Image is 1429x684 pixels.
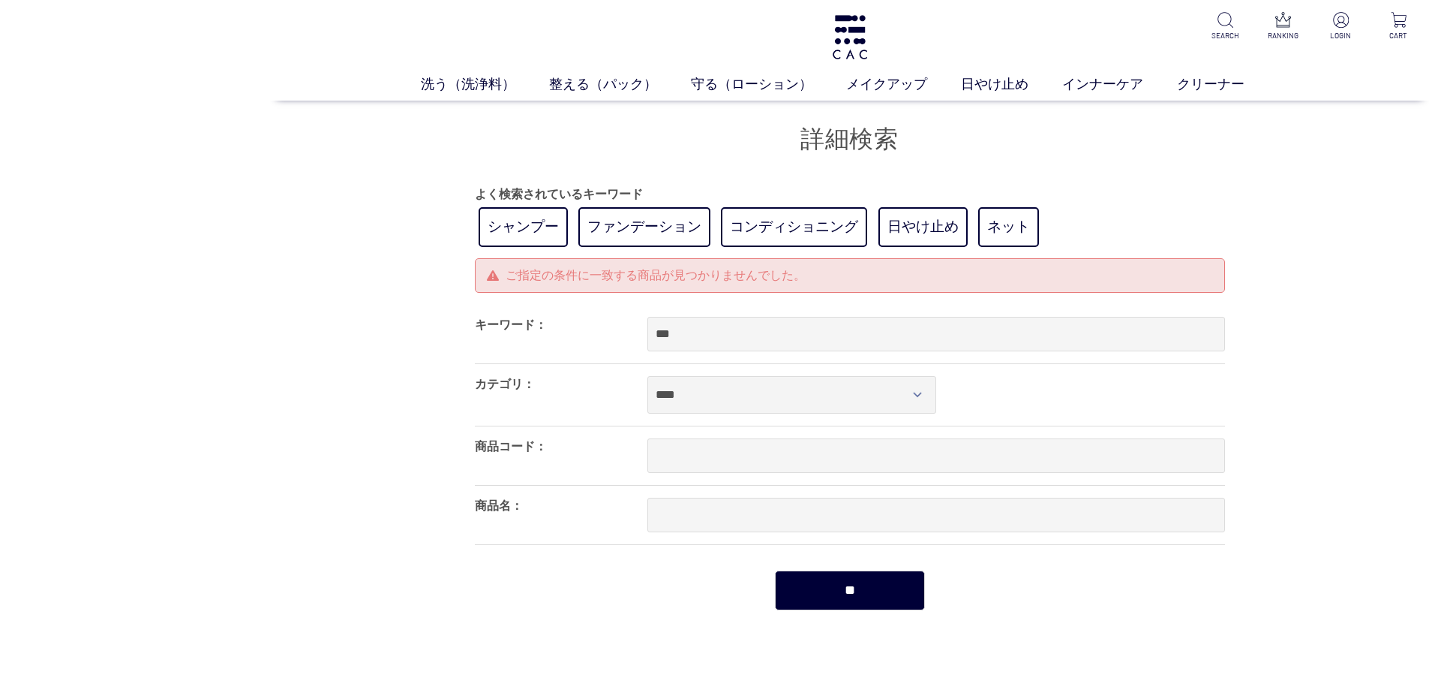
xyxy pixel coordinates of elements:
a: コンディショニング [721,207,867,247]
h1: 詳細検索 [475,123,1225,155]
p: LOGIN [1322,30,1359,41]
a: シャンプー [479,207,568,247]
a: RANKING [1265,12,1301,41]
label: 商品名： [475,499,523,512]
a: LOGIN [1322,12,1359,41]
a: 守る（ローション） [691,74,846,95]
label: 商品コード： [475,440,547,453]
p: SEARCH [1207,30,1244,41]
a: メイクアップ [846,74,961,95]
img: website_grey.svg [24,39,36,53]
label: カテゴリ： [475,378,535,390]
div: ドメイン: [DOMAIN_NAME] [39,39,173,53]
img: logo_orange.svg [24,24,36,36]
div: キーワード流入 [174,90,242,100]
img: tab_keywords_by_traffic_grey.svg [158,89,170,101]
p: ご指定の条件に一致する商品が見つかりませんでした。 [475,258,1225,293]
a: SEARCH [1207,12,1244,41]
img: tab_domain_overview_orange.svg [51,89,63,101]
a: ネット [978,207,1039,247]
a: 洗う（洗浄料） [421,74,549,95]
div: v 4.0.25 [42,24,74,36]
a: 日やけ止め [878,207,968,247]
a: インナーケア [1062,74,1177,95]
p: よく検索されているキーワード [475,185,1225,203]
a: 整える（パック） [549,74,691,95]
a: CART [1380,12,1417,41]
img: logo [830,15,869,59]
label: キーワード： [475,318,547,331]
a: 日やけ止め [961,74,1062,95]
a: クリーナー [1177,74,1278,95]
a: ファンデーション [578,207,710,247]
p: RANKING [1265,30,1301,41]
div: ドメイン概要 [68,90,125,100]
p: CART [1380,30,1417,41]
